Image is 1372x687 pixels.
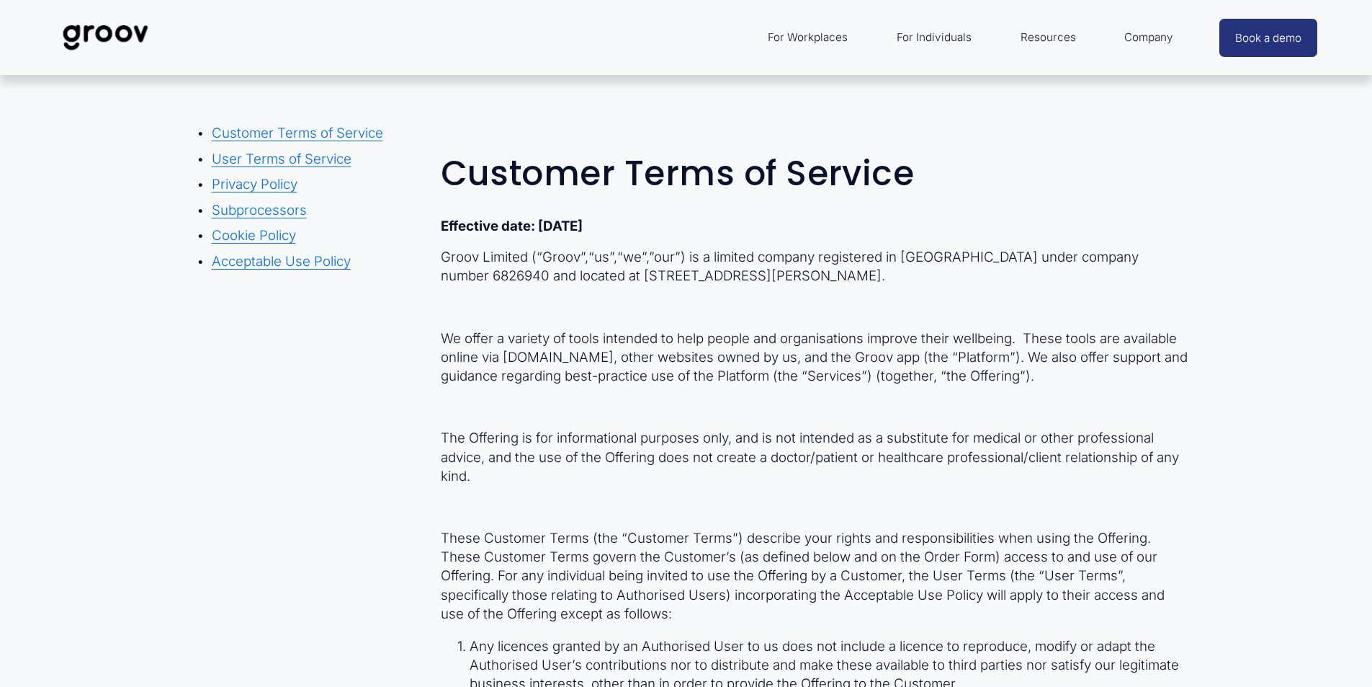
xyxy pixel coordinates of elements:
[212,176,297,192] a: Privacy Policy
[212,202,307,218] a: Subprocessors
[1021,27,1076,48] span: Resources
[441,429,1190,486] p: The Offering is for informational purposes only, and is not intended as a substitute for medical ...
[212,151,351,167] a: User Terms of Service
[1124,27,1173,48] span: Company
[768,27,848,48] span: For Workplaces
[761,20,855,55] a: folder dropdown
[55,14,156,61] img: Groov | Workplace Science Platform | Unlock Performance | Drive Results
[1117,20,1180,55] a: folder dropdown
[212,253,351,270] a: Acceptable Use Policy
[441,154,1190,192] h2: Customer Terms of Service
[441,529,1190,624] p: These Customer Terms (the “Customer Terms”) describe your rights and responsibilities when using ...
[441,248,1190,285] p: Groov Limited (“Groov”,“us”,“we”,”our”) is a limited company registered in [GEOGRAPHIC_DATA] unde...
[212,227,296,244] a: Cookie Policy
[1219,19,1317,57] a: Book a demo
[441,218,583,234] strong: Effective date: [DATE]
[889,20,979,55] a: For Individuals
[212,125,383,141] a: Customer Terms of Service
[441,329,1190,386] p: We offer a variety of tools intended to help people and organisations improve their wellbeing. Th...
[1013,20,1083,55] a: folder dropdown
